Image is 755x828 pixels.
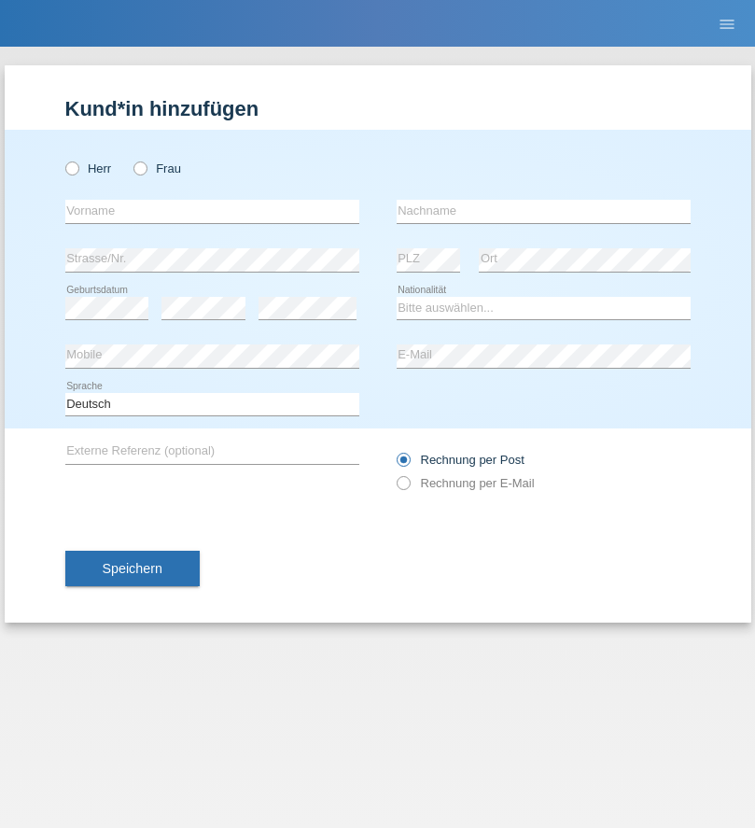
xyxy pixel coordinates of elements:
[718,15,736,34] i: menu
[103,561,162,576] span: Speichern
[708,18,746,29] a: menu
[397,476,409,499] input: Rechnung per E-Mail
[65,97,691,120] h1: Kund*in hinzufügen
[65,161,77,174] input: Herr
[65,551,200,586] button: Speichern
[397,476,535,490] label: Rechnung per E-Mail
[65,161,112,175] label: Herr
[133,161,181,175] label: Frau
[397,453,409,476] input: Rechnung per Post
[133,161,146,174] input: Frau
[397,453,524,467] label: Rechnung per Post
